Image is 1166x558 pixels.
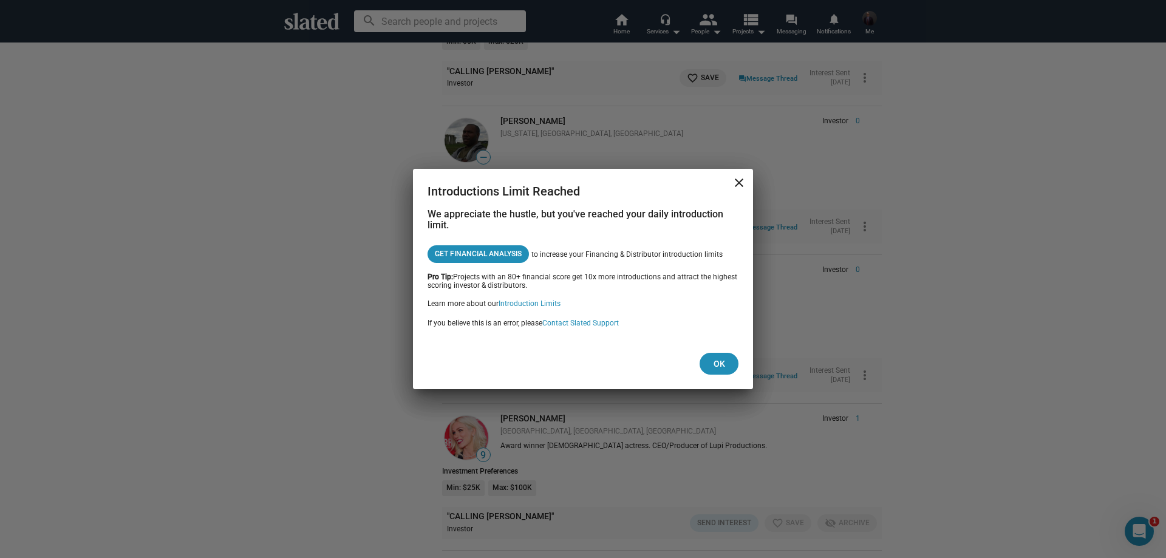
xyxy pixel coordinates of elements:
div: If you believe this is an error, please [428,319,738,328]
h3: We appreciate the hustle, but you've reached your daily introduction limit. [428,209,738,231]
button: Contact Slated Support [542,319,619,328]
span: to increase your Financing & Distributor introduction limits [531,250,723,259]
mat-icon: close [732,175,746,190]
span: Get Financial Analysis [435,248,522,260]
b: Pro Tip: [428,273,453,281]
a: Get Financial Analysis [428,245,529,263]
a: Introduction Limits [499,299,561,308]
div: Projects with an 80+ financial score get 10x more introductions and attract the highest scoring i... [428,273,738,290]
button: Ok [700,353,738,375]
div: Introductions Limit Reached [428,183,738,199]
span: Ok [709,353,729,375]
div: Learn more about our [428,299,738,309]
